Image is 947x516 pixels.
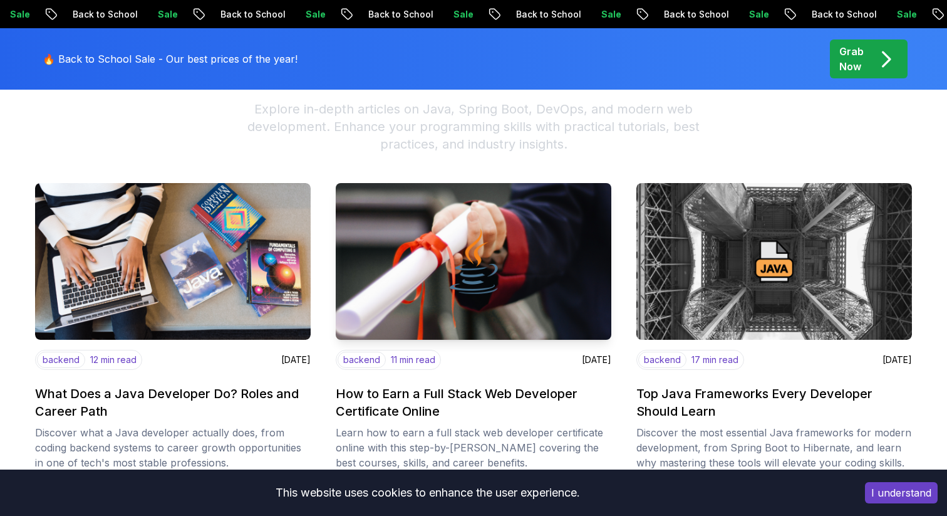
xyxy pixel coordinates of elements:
p: Explore in-depth articles on Java, Spring Boot, DevOps, and modern web development. Enhance your ... [233,100,714,153]
p: Sale [438,8,479,21]
p: Discover the most essential Java frameworks for modern development, from Spring Boot to Hibernate... [636,425,912,470]
p: Sale [143,8,183,21]
p: backend [338,352,386,368]
p: Back to School [649,8,734,21]
a: imagebackend17 min read[DATE]Top Java Frameworks Every Developer Should LearnDiscover the most es... [636,183,912,470]
p: Grab Now [839,44,864,74]
p: 12 min read [90,354,137,366]
button: Accept cookies [865,482,938,503]
p: Sale [586,8,626,21]
p: Sale [291,8,331,21]
p: 🔥 Back to School Sale - Our best prices of the year! [43,51,298,66]
p: Back to School [353,8,438,21]
p: Back to School [797,8,882,21]
p: [DATE] [281,354,311,366]
p: Discover what a Java developer actually does, from coding backend systems to career growth opport... [35,425,311,470]
h2: What Does a Java Developer Do? Roles and Career Path [35,385,311,420]
h2: Top Java Frameworks Every Developer Should Learn [636,385,912,420]
p: Back to School [205,8,291,21]
img: image [329,179,618,344]
p: [DATE] [582,354,611,366]
p: Sale [882,8,922,21]
p: backend [37,352,85,368]
p: Learn how to earn a full stack web developer certificate online with this step-by-[PERSON_NAME] c... [336,425,611,470]
img: image [35,183,311,340]
p: 17 min read [691,354,738,366]
img: image [636,183,912,340]
p: [DATE] [882,354,912,366]
p: Back to School [58,8,143,21]
div: This website uses cookies to enhance the user experience. [9,479,846,507]
p: backend [638,352,686,368]
p: Sale [734,8,774,21]
h2: How to Earn a Full Stack Web Developer Certificate Online [336,385,611,420]
p: 11 min read [391,354,435,366]
a: imagebackend12 min read[DATE]What Does a Java Developer Do? Roles and Career PathDiscover what a ... [35,183,311,470]
p: Back to School [501,8,586,21]
a: imagebackend11 min read[DATE]How to Earn a Full Stack Web Developer Certificate OnlineLearn how t... [336,183,611,470]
